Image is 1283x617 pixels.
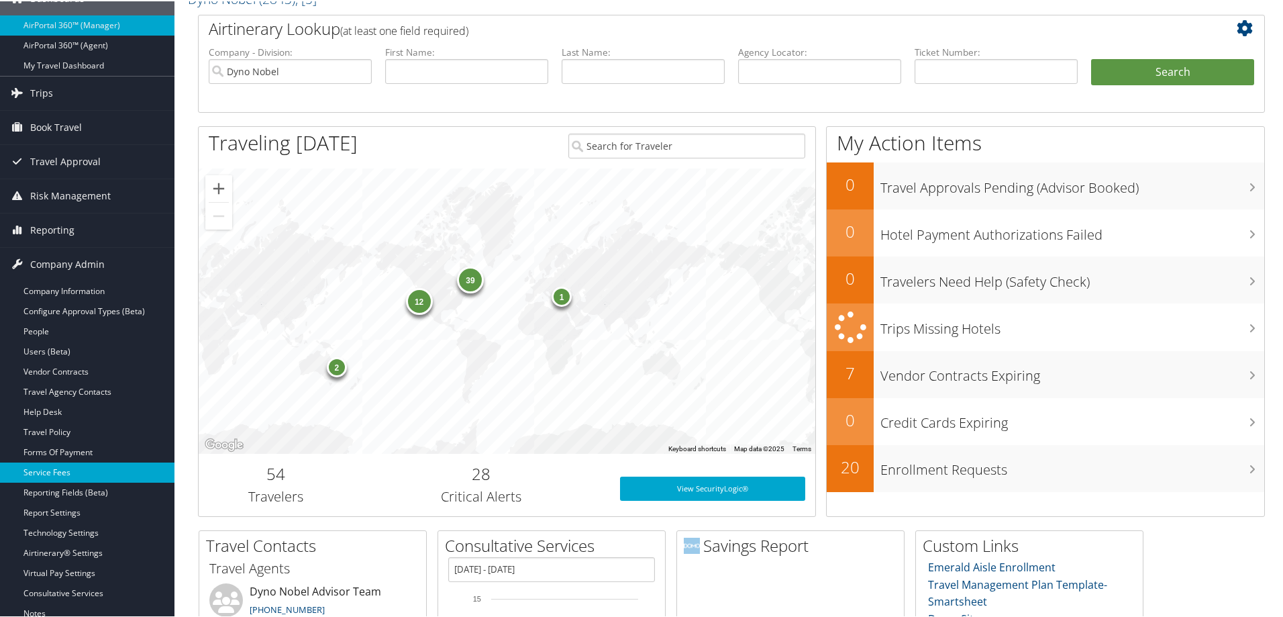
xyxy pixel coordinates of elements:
a: Travel Management Plan Template- Smartsheet [928,576,1107,608]
h3: Vendor Contracts Expiring [880,359,1264,384]
h3: Travelers [209,486,343,505]
a: Open this area in Google Maps (opens a new window) [202,435,246,453]
h3: Enrollment Requests [880,453,1264,478]
h2: 0 [827,266,874,289]
a: Terms (opens in new tab) [792,444,811,451]
button: Zoom out [205,201,232,228]
span: Map data ©2025 [734,444,784,451]
a: 7Vendor Contracts Expiring [827,350,1264,397]
h2: 20 [827,455,874,477]
span: Company Admin [30,246,105,280]
h3: Travel Approvals Pending (Advisor Booked) [880,171,1264,196]
button: Search [1091,58,1254,85]
h3: Critical Alerts [363,486,600,505]
div: 2 [326,355,346,375]
h2: 0 [827,172,874,195]
img: domo-logo.png [684,536,700,553]
h2: 0 [827,219,874,242]
h2: 28 [363,461,600,484]
div: 39 [457,265,484,292]
label: Agency Locator: [738,44,901,58]
label: Last Name: [562,44,725,58]
label: First Name: [385,44,548,58]
h2: Savings Report [684,533,904,556]
a: View SecurityLogic® [620,475,805,500]
label: Ticket Number: [915,44,1078,58]
h1: Traveling [DATE] [209,128,358,156]
button: Keyboard shortcuts [668,443,726,453]
h3: Travelers Need Help (Safety Check) [880,265,1264,290]
h2: 0 [827,408,874,430]
a: 0Hotel Payment Authorizations Failed [827,208,1264,255]
span: Risk Management [30,178,111,211]
button: Zoom in [205,174,232,201]
span: Book Travel [30,109,82,143]
div: 1 [552,285,572,305]
div: 12 [405,286,432,313]
a: 0Credit Cards Expiring [827,397,1264,444]
input: Search for Traveler [568,132,805,157]
span: Trips [30,75,53,109]
h3: Credit Cards Expiring [880,406,1264,431]
h1: My Action Items [827,128,1264,156]
a: [PHONE_NUMBER] [250,602,325,614]
h3: Hotel Payment Authorizations Failed [880,218,1264,243]
h3: Travel Agents [209,558,416,577]
img: Google [202,435,246,453]
h2: 7 [827,361,874,383]
span: Travel Approval [30,144,101,177]
a: 0Travel Approvals Pending (Advisor Booked) [827,161,1264,208]
h2: Travel Contacts [206,533,426,556]
h2: Custom Links [923,533,1143,556]
a: Emerald Aisle Enrollment [928,559,1056,573]
a: Trips Missing Hotels [827,302,1264,350]
label: Company - Division: [209,44,372,58]
h2: 54 [209,461,343,484]
span: Reporting [30,212,74,246]
h2: Airtinerary Lookup [209,16,1166,39]
h3: Trips Missing Hotels [880,312,1264,337]
a: 20Enrollment Requests [827,444,1264,491]
span: (at least one field required) [340,22,468,37]
h2: Consultative Services [445,533,665,556]
tspan: 15 [473,594,481,602]
a: 0Travelers Need Help (Safety Check) [827,255,1264,302]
